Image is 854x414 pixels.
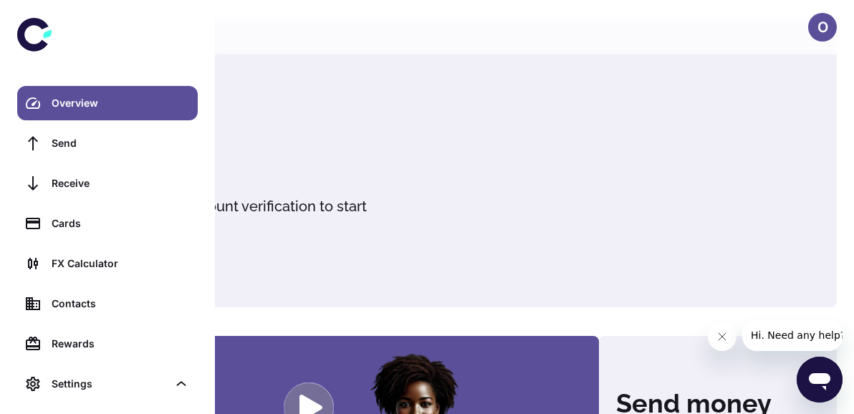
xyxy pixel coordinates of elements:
a: Receive [17,166,198,201]
div: Receive [52,175,189,191]
div: Send [52,135,189,151]
span: Hi. Need any help? [9,10,103,21]
div: Cards [52,216,189,231]
div: Overview [52,95,189,111]
div: FX Calculator [52,256,189,271]
div: Contacts [52,296,189,312]
a: FX Calculator [17,246,198,281]
a: Contacts [17,287,198,321]
iframe: Button to launch messaging window [797,357,843,403]
button: O [808,13,837,42]
a: Cards [17,206,198,241]
a: Overview [17,86,198,120]
a: Send [17,126,198,160]
iframe: Message from company [742,319,843,351]
a: Rewards [17,327,198,361]
div: Settings [52,376,168,392]
div: Settings [17,367,198,401]
div: Rewards [52,336,189,352]
iframe: Close message [708,322,737,351]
